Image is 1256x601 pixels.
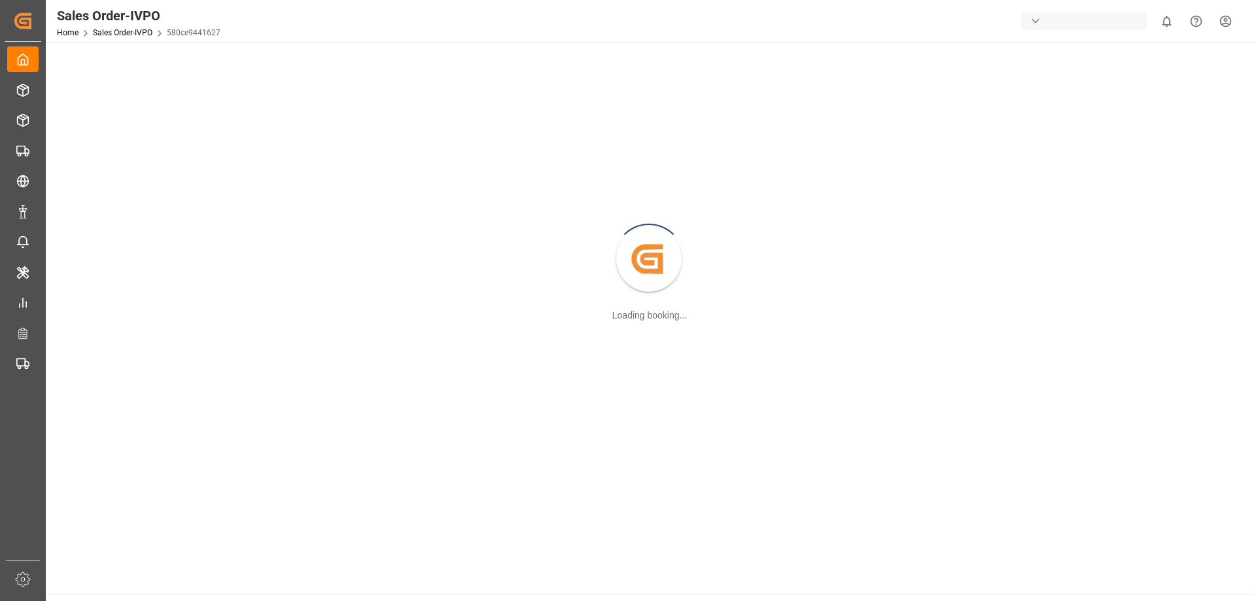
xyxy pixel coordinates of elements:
[57,6,220,26] div: Sales Order-IVPO
[1152,7,1181,36] button: show 0 new notifications
[1181,7,1211,36] button: Help Center
[612,309,687,322] div: Loading booking...
[93,28,152,37] a: Sales Order-IVPO
[57,28,78,37] a: Home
